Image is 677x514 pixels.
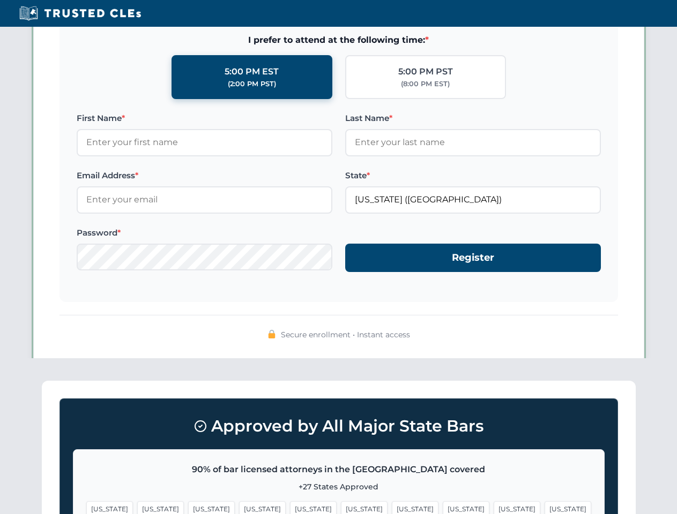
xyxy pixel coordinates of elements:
[77,226,332,239] label: Password
[345,169,601,182] label: State
[77,33,601,47] span: I prefer to attend at the following time:
[281,329,410,341] span: Secure enrollment • Instant access
[77,169,332,182] label: Email Address
[345,186,601,213] input: Florida (FL)
[86,481,591,493] p: +27 States Approved
[77,129,332,156] input: Enter your first name
[398,65,453,79] div: 5:00 PM PST
[228,79,276,89] div: (2:00 PM PST)
[77,112,332,125] label: First Name
[345,129,601,156] input: Enter your last name
[73,412,605,441] h3: Approved by All Major State Bars
[401,79,450,89] div: (8:00 PM EST)
[77,186,332,213] input: Enter your email
[267,330,276,338] img: 🔒
[86,463,591,477] p: 90% of bar licensed attorneys in the [GEOGRAPHIC_DATA] covered
[225,65,279,79] div: 5:00 PM EST
[16,5,144,21] img: Trusted CLEs
[345,244,601,272] button: Register
[345,112,601,125] label: Last Name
